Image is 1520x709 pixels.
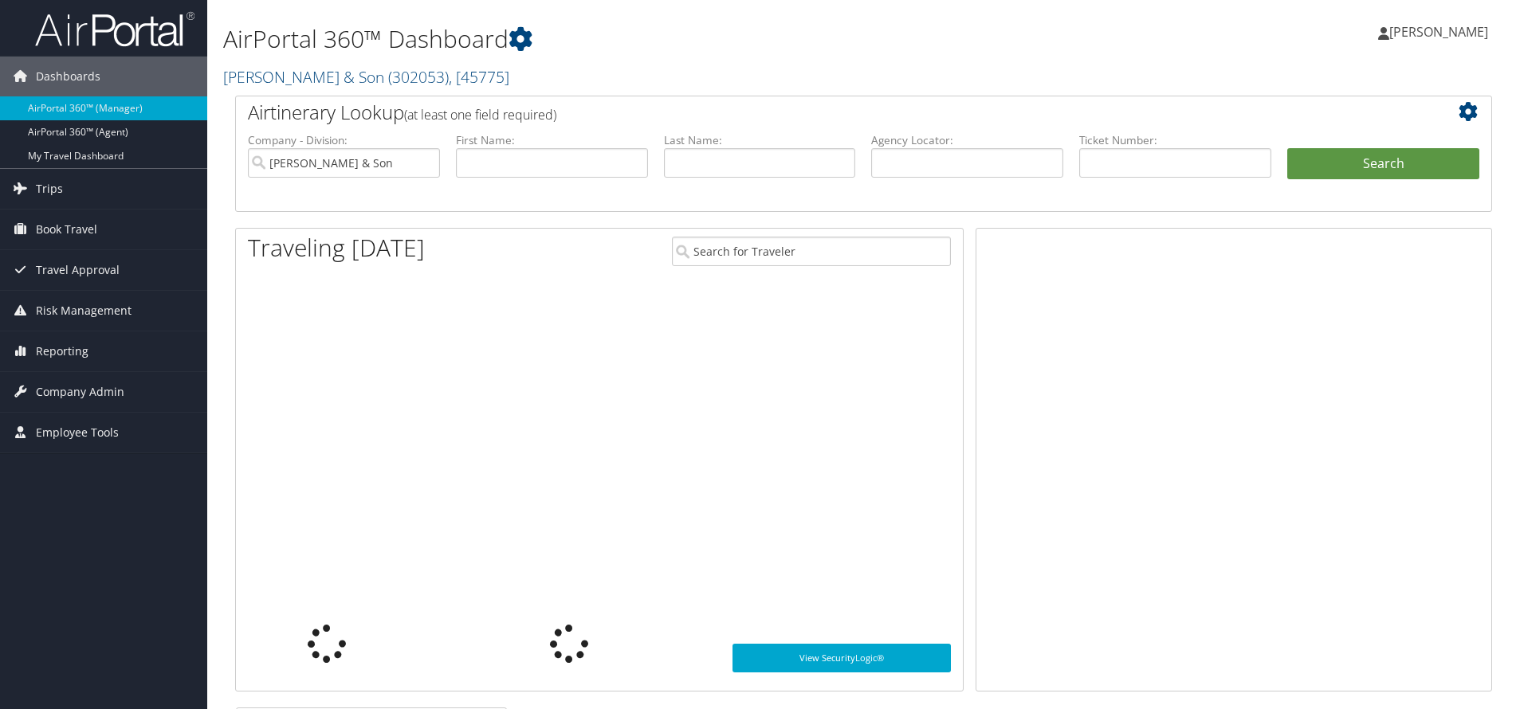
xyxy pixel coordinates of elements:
label: Company - Division: [248,132,440,148]
h1: Traveling [DATE] [248,231,425,264]
a: [PERSON_NAME] & Son [223,66,509,88]
a: [PERSON_NAME] [1378,8,1504,56]
span: Trips [36,169,63,209]
a: View SecurityLogic® [733,644,951,672]
span: , [ 45775 ] [449,66,509,88]
input: Search for Traveler [672,237,951,266]
span: Reporting [36,331,88,371]
h1: AirPortal 360™ Dashboard [223,22,1077,56]
label: First Name: [456,132,648,148]
span: Travel Approval [36,250,120,290]
button: Search [1287,148,1479,180]
span: Company Admin [36,372,124,412]
span: [PERSON_NAME] [1389,23,1488,41]
span: Dashboards [36,57,100,96]
label: Ticket Number: [1079,132,1271,148]
h2: Airtinerary Lookup [248,99,1375,126]
span: Employee Tools [36,413,119,452]
span: (at least one field required) [404,106,556,123]
span: Risk Management [36,291,132,331]
span: ( 302053 ) [388,66,449,88]
label: Agency Locator: [871,132,1063,148]
label: Last Name: [664,132,856,148]
span: Book Travel [36,210,97,249]
img: airportal-logo.png [35,10,194,48]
